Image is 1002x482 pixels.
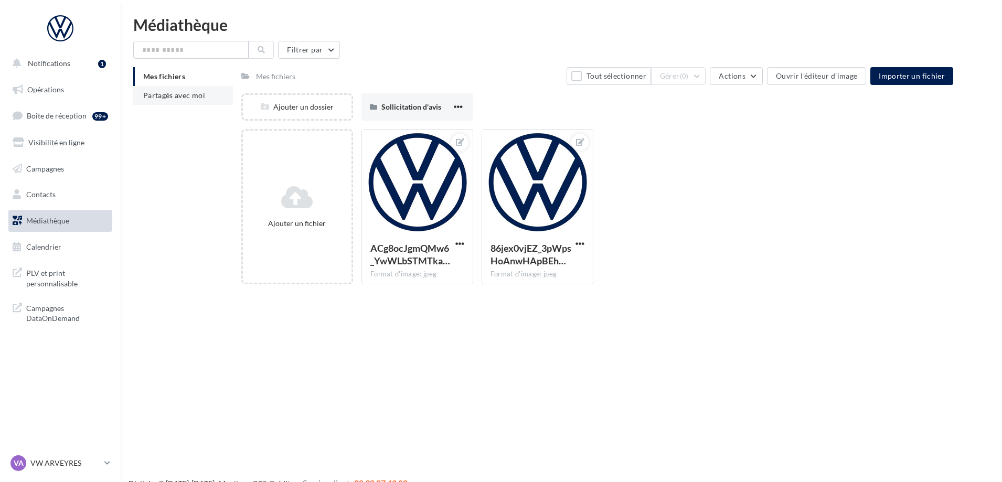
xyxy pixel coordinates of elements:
[243,102,351,112] div: Ajouter un dossier
[680,72,689,80] span: (0)
[6,297,114,328] a: Campagnes DataOnDemand
[27,85,64,94] span: Opérations
[879,71,945,80] span: Importer un fichier
[6,52,110,74] button: Notifications 1
[28,59,70,68] span: Notifications
[6,104,114,127] a: Boîte de réception99+
[6,210,114,232] a: Médiathèque
[6,158,114,180] a: Campagnes
[6,79,114,101] a: Opérations
[133,17,989,33] div: Médiathèque
[6,236,114,258] a: Calendrier
[381,102,441,111] span: Sollicitation d'avis
[567,67,651,85] button: Tout sélectionner
[8,453,112,473] a: VA VW ARVEYRES
[143,72,185,81] span: Mes fichiers
[767,67,866,85] button: Ouvrir l'éditeur d'image
[278,41,340,59] button: Filtrer par
[92,112,108,121] div: 99+
[26,164,64,173] span: Campagnes
[26,242,61,251] span: Calendrier
[247,218,347,229] div: Ajouter un fichier
[6,184,114,206] a: Contacts
[491,270,584,279] div: Format d'image: jpeg
[27,111,87,120] span: Boîte de réception
[6,262,114,293] a: PLV et print personnalisable
[870,67,953,85] button: Importer un fichier
[370,242,450,266] span: ACg8ocJgmQMw6_YwWLbSTMTkar67m33B_cEEz2jCXl_0D6UErwxY4zpS
[26,190,56,199] span: Contacts
[651,67,706,85] button: Gérer(0)
[28,138,84,147] span: Visibilité en ligne
[26,266,108,288] span: PLV et print personnalisable
[6,132,114,154] a: Visibilité en ligne
[370,270,464,279] div: Format d'image: jpeg
[98,60,106,68] div: 1
[143,91,205,100] span: Partagés avec moi
[30,458,100,468] p: VW ARVEYRES
[26,301,108,324] span: Campagnes DataOnDemand
[256,71,295,82] div: Mes fichiers
[719,71,745,80] span: Actions
[491,242,571,266] span: 86jex0vjEZ_3pWpsHoAnwHApBEhj9SsD4tdYS5dDgtzt1XimImDNvV27TrcySkcDxcFQAJZFp-Pgm5TkDA=s0
[26,216,69,225] span: Médiathèque
[14,458,24,468] span: VA
[710,67,762,85] button: Actions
